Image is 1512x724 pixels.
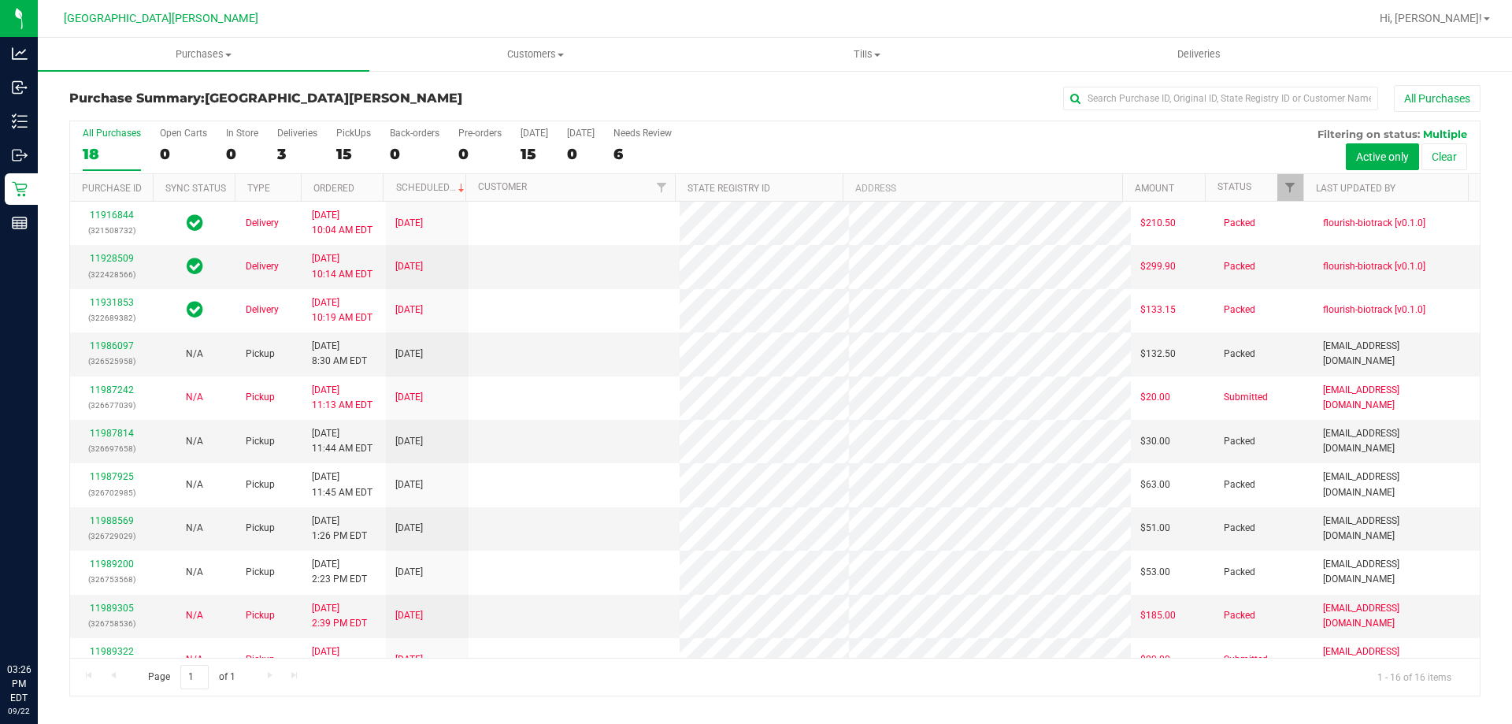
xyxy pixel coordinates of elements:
[1156,47,1242,61] span: Deliveries
[246,347,275,362] span: Pickup
[1224,652,1268,667] span: Submitted
[395,521,423,536] span: [DATE]
[1140,565,1170,580] span: $53.00
[246,259,279,274] span: Delivery
[277,128,317,139] div: Deliveries
[80,354,143,369] p: (326525958)
[1033,38,1365,71] a: Deliveries
[1323,339,1470,369] span: [EMAIL_ADDRESS][DOMAIN_NAME]
[567,145,595,163] div: 0
[1423,128,1467,140] span: Multiple
[69,91,539,106] h3: Purchase Summary:
[1140,521,1170,536] span: $51.00
[336,128,371,139] div: PickUps
[312,208,372,238] span: [DATE] 10:04 AM EDT
[395,216,423,231] span: [DATE]
[1140,303,1176,317] span: $133.15
[80,441,143,456] p: (326697658)
[186,522,203,533] span: Not Applicable
[395,390,423,405] span: [DATE]
[205,91,462,106] span: [GEOGRAPHIC_DATA][PERSON_NAME]
[90,471,134,482] a: 11987925
[1224,390,1268,405] span: Submitted
[83,145,141,163] div: 18
[90,428,134,439] a: 11987814
[395,652,423,667] span: [DATE]
[1365,665,1464,689] span: 1 - 16 of 16 items
[186,390,203,405] button: N/A
[7,705,31,717] p: 09/22
[186,479,203,490] span: Not Applicable
[160,128,207,139] div: Open Carts
[567,128,595,139] div: [DATE]
[80,223,143,238] p: (321508732)
[1316,183,1395,194] a: Last Updated By
[1217,181,1251,192] a: Status
[1224,521,1255,536] span: Packed
[1140,652,1170,667] span: $20.00
[312,426,372,456] span: [DATE] 11:44 AM EDT
[90,646,134,657] a: 11989322
[1346,143,1419,170] button: Active only
[312,557,367,587] span: [DATE] 2:23 PM EDT
[1140,608,1176,623] span: $185.00
[186,347,203,362] button: N/A
[82,183,142,194] a: Purchase ID
[521,128,548,139] div: [DATE]
[187,299,203,321] span: In Sync
[186,654,203,665] span: Not Applicable
[1323,216,1425,231] span: flourish-biotrack [v0.1.0]
[702,47,1032,61] span: Tills
[1277,174,1303,201] a: Filter
[80,529,143,544] p: (326729029)
[1135,183,1174,194] a: Amount
[395,347,423,362] span: [DATE]
[395,608,423,623] span: [DATE]
[395,259,423,274] span: [DATE]
[226,145,258,163] div: 0
[64,12,258,25] span: [GEOGRAPHIC_DATA][PERSON_NAME]
[246,565,275,580] span: Pickup
[1140,347,1176,362] span: $132.50
[1323,426,1470,456] span: [EMAIL_ADDRESS][DOMAIN_NAME]
[187,255,203,277] span: In Sync
[186,521,203,536] button: N/A
[1140,216,1176,231] span: $210.50
[186,565,203,580] button: N/A
[246,477,275,492] span: Pickup
[1323,383,1470,413] span: [EMAIL_ADDRESS][DOMAIN_NAME]
[7,663,31,705] p: 03:26 PM EDT
[1323,259,1425,274] span: flourish-biotrack [v0.1.0]
[312,339,367,369] span: [DATE] 8:30 AM EDT
[90,210,134,221] a: 11916844
[186,392,203,403] span: Not Applicable
[395,303,423,317] span: [DATE]
[226,128,258,139] div: In Store
[1323,303,1425,317] span: flourish-biotrack [v0.1.0]
[12,46,28,61] inline-svg: Analytics
[1224,216,1255,231] span: Packed
[613,128,672,139] div: Needs Review
[277,145,317,163] div: 3
[38,38,369,71] a: Purchases
[1323,557,1470,587] span: [EMAIL_ADDRESS][DOMAIN_NAME]
[80,616,143,631] p: (326758536)
[521,145,548,163] div: 15
[396,182,468,193] a: Scheduled
[186,348,203,359] span: Not Applicable
[90,340,134,351] a: 11986097
[1323,644,1470,674] span: [EMAIL_ADDRESS][DOMAIN_NAME]
[165,183,226,194] a: Sync Status
[135,665,248,689] span: Page of 1
[1224,434,1255,449] span: Packed
[312,514,367,544] span: [DATE] 1:26 PM EDT
[312,295,372,325] span: [DATE] 10:19 AM EDT
[1317,128,1420,140] span: Filtering on status:
[458,128,502,139] div: Pre-orders
[1421,143,1467,170] button: Clear
[312,470,372,499] span: [DATE] 11:45 AM EDT
[1224,608,1255,623] span: Packed
[1140,390,1170,405] span: $20.00
[478,181,527,192] a: Customer
[16,598,63,645] iframe: Resource center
